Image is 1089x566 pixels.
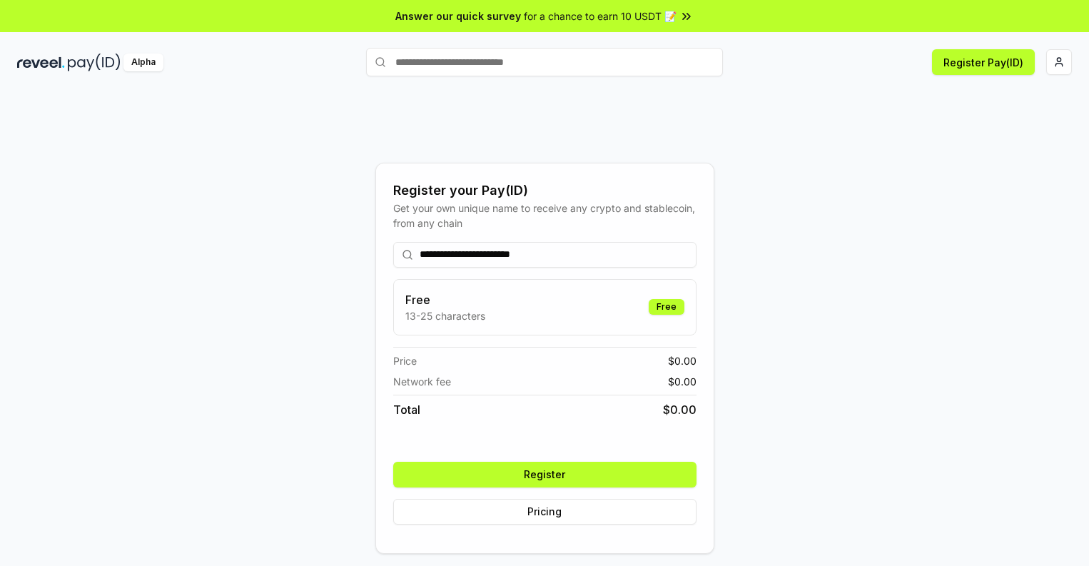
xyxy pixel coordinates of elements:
[932,49,1035,75] button: Register Pay(ID)
[68,54,121,71] img: pay_id
[123,54,163,71] div: Alpha
[663,401,697,418] span: $ 0.00
[393,201,697,231] div: Get your own unique name to receive any crypto and stablecoin, from any chain
[17,54,65,71] img: reveel_dark
[393,401,420,418] span: Total
[393,353,417,368] span: Price
[668,374,697,389] span: $ 0.00
[393,462,697,487] button: Register
[649,299,684,315] div: Free
[393,374,451,389] span: Network fee
[393,181,697,201] div: Register your Pay(ID)
[393,499,697,525] button: Pricing
[668,353,697,368] span: $ 0.00
[395,9,521,24] span: Answer our quick survey
[405,291,485,308] h3: Free
[405,308,485,323] p: 13-25 characters
[524,9,677,24] span: for a chance to earn 10 USDT 📝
